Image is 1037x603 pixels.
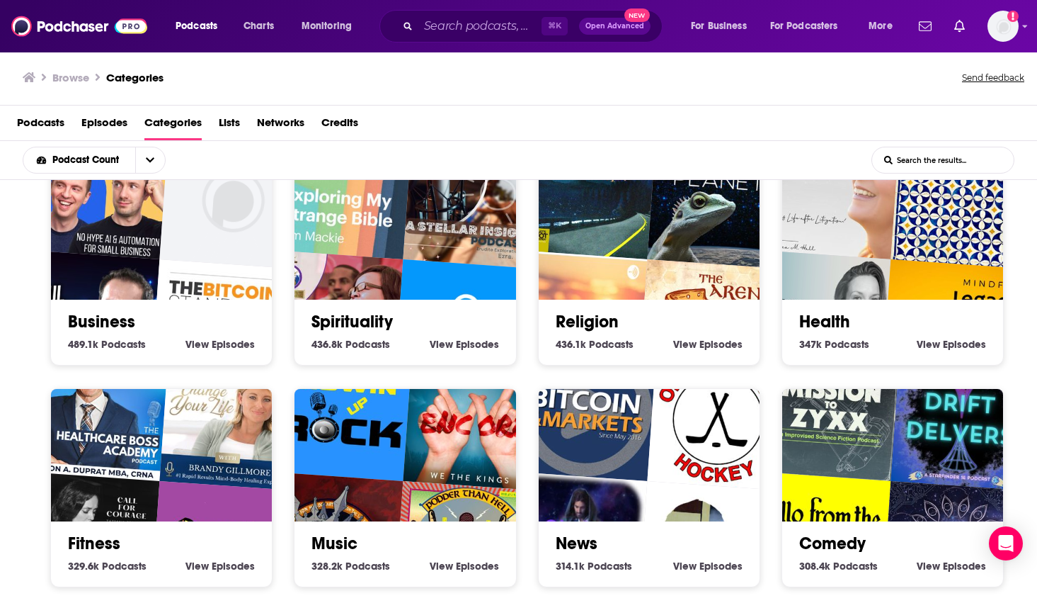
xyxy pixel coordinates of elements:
[345,338,390,351] span: Podcasts
[799,560,878,573] a: 308.4k Comedy Podcasts
[673,560,743,573] a: View News Episodes
[799,533,866,554] a: Comedy
[833,560,878,573] span: Podcasts
[345,560,390,573] span: Podcasts
[311,533,357,554] a: Music
[799,311,850,332] a: Health
[825,338,869,351] span: Podcasts
[761,15,859,38] button: open menu
[647,127,789,269] img: Sentient Planet
[943,560,986,573] span: Episodes
[859,15,910,38] button: open menu
[758,118,900,259] img: OUT~LAW...There is Life After Litigation
[987,11,1019,42] button: Show profile menu
[515,339,656,481] img: Bitcoin & Markets
[770,16,838,36] span: For Podcasters
[403,127,545,269] div: A Stellar Insight
[185,338,255,351] a: View Business Episodes
[102,560,147,573] span: Podcasts
[403,349,545,490] img: WTK: Encore
[556,560,585,573] span: 314.1k
[890,349,1032,490] div: STF Network: A Collection of Starfinder Actual Play Content
[212,560,255,573] span: Episodes
[160,349,302,490] img: Heal Yourself. Change Your Life™
[456,338,499,351] span: Episodes
[681,15,764,38] button: open menu
[185,338,209,351] span: View
[311,560,343,573] span: 328.2k
[176,16,217,36] span: Podcasts
[52,71,89,84] h3: Browse
[799,560,830,573] span: 308.4k
[11,13,147,40] img: Podchaser - Follow, Share and Rate Podcasts
[647,349,789,490] img: Off the Wall Hockey Show
[430,338,499,351] a: View Spirituality Episodes
[244,16,274,36] span: Charts
[515,118,656,259] img: One Third of Life
[321,111,358,140] a: Credits
[135,147,165,173] button: open menu
[101,338,146,351] span: Podcasts
[311,338,390,351] a: 436.8k Spirituality Podcasts
[166,15,236,38] button: open menu
[393,10,676,43] div: Search podcasts, credits, & more...
[799,338,822,351] span: 347k
[17,111,64,140] a: Podcasts
[23,155,135,165] button: open menu
[758,339,900,481] img: Mission To Zyxx
[556,338,634,351] a: 436.1k Religion Podcasts
[311,560,390,573] a: 328.2k Music Podcasts
[556,560,632,573] a: 314.1k News Podcasts
[68,560,147,573] a: 329.6k Fitness Podcasts
[257,111,304,140] span: Networks
[589,338,634,351] span: Podcasts
[68,533,120,554] a: Fitness
[987,11,1019,42] span: Logged in as ereardon
[556,338,586,351] span: 436.1k
[917,338,940,351] span: View
[81,111,127,140] a: Episodes
[456,560,499,573] span: Episodes
[68,311,135,332] a: Business
[917,560,940,573] span: View
[585,23,644,30] span: Open Advanced
[292,15,370,38] button: open menu
[219,111,240,140] a: Lists
[890,127,1032,269] img: Un Buen Ambiente Para Una Buena Salud
[144,111,202,140] a: Categories
[430,338,453,351] span: View
[917,560,986,573] a: View Comedy Episodes
[913,14,937,38] a: Show notifications dropdown
[691,16,747,36] span: For Business
[673,338,697,351] span: View
[23,147,188,174] h2: Choose List sort
[68,338,98,351] span: 489.1k
[271,339,413,481] div: Growin' Up Rock
[699,338,743,351] span: Episodes
[106,71,164,84] a: Categories
[28,118,169,259] img: Authority Hacker Podcast – AI & Automation for Small biz & Marketers
[160,127,302,269] img: Daily Crypto - Bitcoin, Blockchain, Ethereum, Altcoin & Digital Cryptocurrency World News
[673,338,743,351] a: View Religion Episodes
[271,118,413,259] div: Exploring My Strange Bible
[943,338,986,351] span: Episodes
[579,18,651,35] button: Open AdvancedNew
[418,15,542,38] input: Search podcasts, credits, & more...
[958,68,1029,88] button: Send feedback
[699,560,743,573] span: Episodes
[28,339,169,481] img: Healthcare Boss Academy Podcast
